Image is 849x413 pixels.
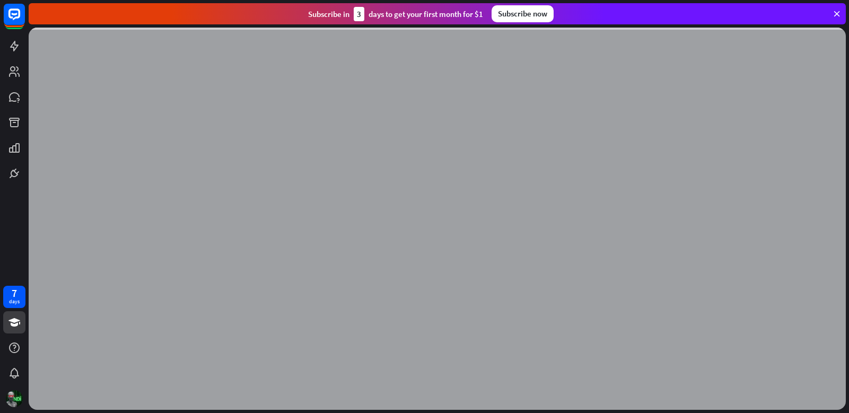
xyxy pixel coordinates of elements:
div: 3 [354,7,364,21]
div: Subscribe in days to get your first month for $1 [308,7,483,21]
div: Subscribe now [492,5,554,22]
a: 7 days [3,286,25,308]
div: 7 [12,288,17,298]
div: days [9,298,20,305]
